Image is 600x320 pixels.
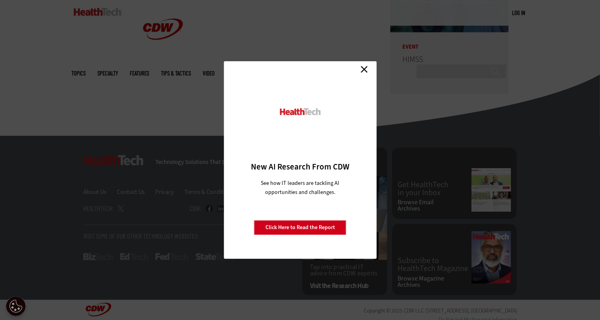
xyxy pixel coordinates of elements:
div: Cookie Settings [6,296,26,316]
a: Close [358,63,370,75]
img: HealthTech_0.png [279,107,321,116]
button: Open Preferences [6,296,26,316]
p: See how IT leaders are tackling AI opportunities and challenges. [251,179,349,197]
a: Click Here to Read the Report [254,220,346,235]
h3: New AI Research From CDW [237,161,363,172]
